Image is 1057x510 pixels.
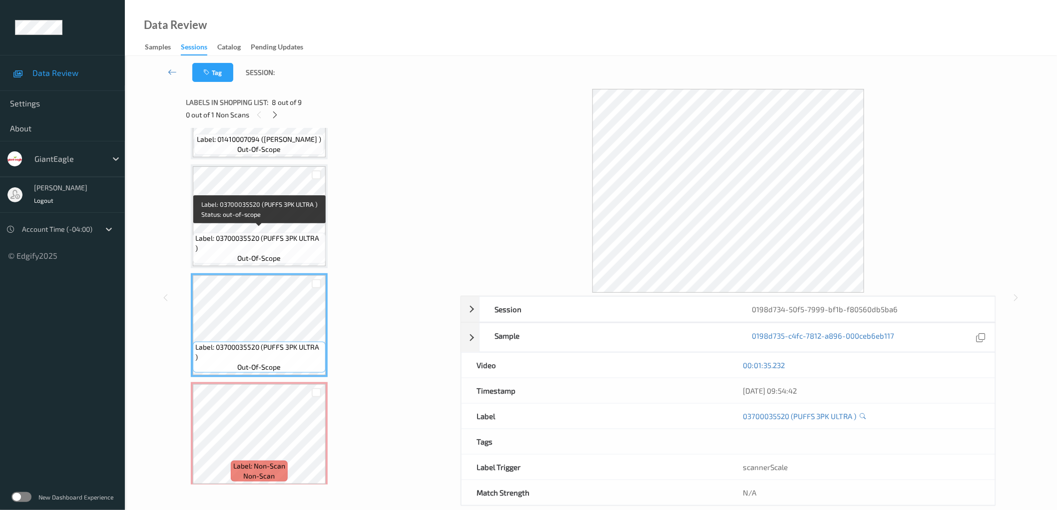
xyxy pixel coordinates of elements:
div: [DATE] 09:54:42 [743,386,980,396]
div: 0 out of 1 Non Scans [186,108,454,121]
button: Tag [192,63,233,82]
div: Video [462,353,728,378]
span: out-of-scope [238,144,281,154]
div: Label Trigger [462,455,728,480]
div: Data Review [144,20,207,30]
div: Match Strength [462,480,728,505]
span: Labels in shopping list: [186,97,268,107]
a: Samples [145,40,181,54]
div: 0198d734-50f5-7999-bf1b-f80560db5ba6 [737,297,995,322]
a: 00:01:35.232 [743,360,785,370]
span: Label: 03700035520 (PUFFS 3PK ULTRA ) [195,233,323,253]
div: N/A [728,480,995,505]
span: out-of-scope [238,362,281,372]
span: out-of-scope [238,253,281,263]
div: Catalog [217,42,241,54]
div: Session [480,297,737,322]
a: 0198d735-c4fc-7812-a896-000ceb6eb117 [752,331,895,344]
div: scannerScale [728,455,995,480]
a: Pending Updates [251,40,313,54]
div: Session0198d734-50f5-7999-bf1b-f80560db5ba6 [461,296,996,322]
div: Samples [145,42,171,54]
div: Pending Updates [251,42,303,54]
a: Catalog [217,40,251,54]
span: Label: 01410007094 ([PERSON_NAME] ) [197,134,322,144]
span: 8 out of 9 [272,97,302,107]
div: Sample0198d735-c4fc-7812-a896-000ceb6eb117 [461,323,996,352]
div: Tags [462,429,728,454]
span: Session: [246,67,275,77]
div: Sample [480,323,737,352]
div: Sessions [181,42,207,55]
a: 03700035520 (PUFFS 3PK ULTRA ) [743,411,857,421]
div: Label [462,404,728,429]
span: non-scan [244,471,275,481]
a: Sessions [181,40,217,55]
span: Label: Non-Scan [233,461,285,471]
span: Label: 03700035520 (PUFFS 3PK ULTRA ) [195,342,323,362]
div: Timestamp [462,378,728,403]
